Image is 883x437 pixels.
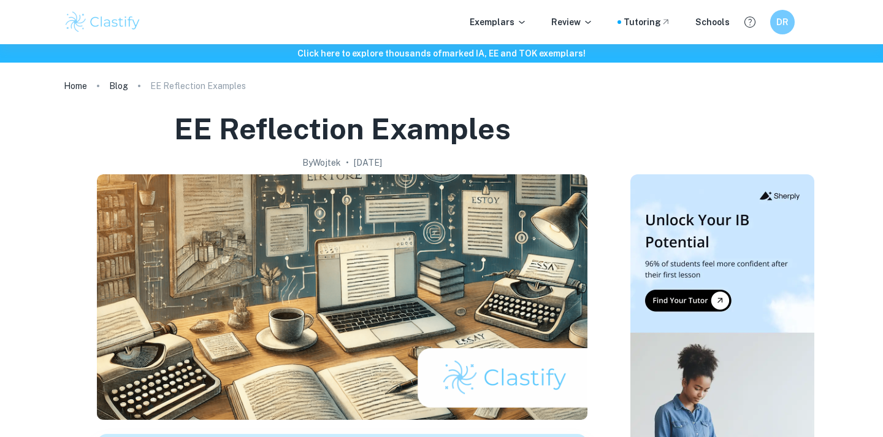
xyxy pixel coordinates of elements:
[302,156,341,169] h2: By Wojtek
[64,10,142,34] img: Clastify logo
[624,15,671,29] a: Tutoring
[109,77,128,95] a: Blog
[770,10,795,34] button: DR
[174,109,511,149] h1: EE Reflection Examples
[776,15,790,29] h6: DR
[354,156,382,169] h2: [DATE]
[740,12,760,33] button: Help and Feedback
[150,79,246,93] p: EE Reflection Examples
[2,47,881,60] h6: Click here to explore thousands of marked IA, EE and TOK exemplars !
[551,15,593,29] p: Review
[64,77,87,95] a: Home
[695,15,730,29] a: Schools
[470,15,527,29] p: Exemplars
[346,156,349,169] p: •
[97,174,587,420] img: EE Reflection Examples cover image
